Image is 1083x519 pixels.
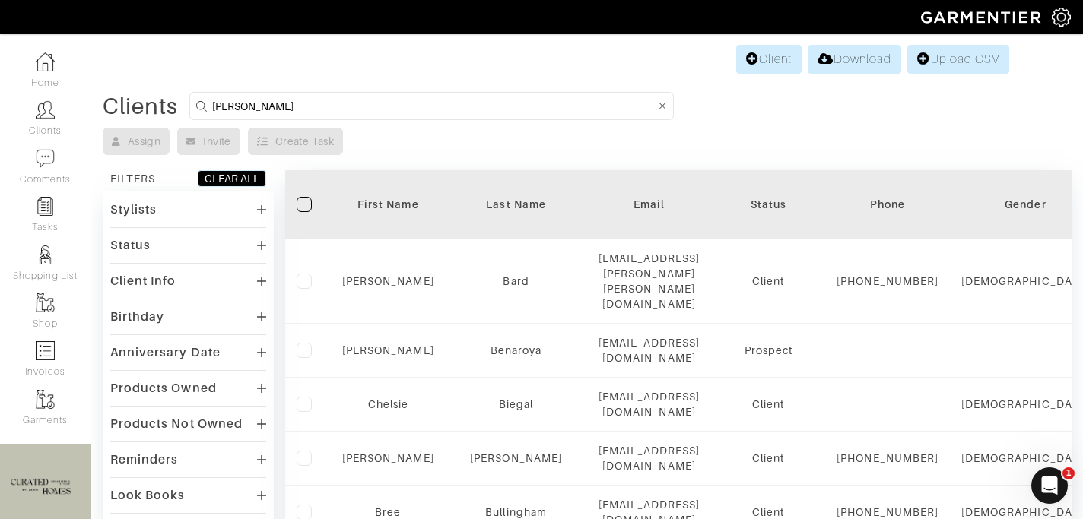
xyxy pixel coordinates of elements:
a: Biegal [499,398,533,410]
a: Bree [375,506,401,518]
a: [PERSON_NAME] [342,275,434,287]
div: Client [723,274,814,289]
iframe: Intercom live chat [1031,467,1068,504]
div: Birthday [110,309,164,324]
div: Client [723,451,814,466]
a: Client [736,45,802,74]
th: Toggle SortBy [711,170,825,239]
div: [PHONE_NUMBER] [837,451,938,466]
a: Download [808,45,901,74]
div: [PHONE_NUMBER] [837,274,938,289]
div: Last Name [457,197,576,212]
div: Prospect [723,343,814,358]
div: Clients [103,99,178,114]
a: Bullingham [485,506,547,518]
img: orders-icon-0abe47150d42831381b5fb84f609e132dff9fe21cb692f30cb5eec754e2cba89.png [36,341,55,360]
a: Benaroya [491,344,541,356]
div: Phone [837,197,938,212]
a: Bard [503,275,529,287]
img: garments-icon-b7da505a4dc4fd61783c78ac3ca0ef83fa9d6f193b1c9dc38574b1d14d53ca28.png [36,293,55,312]
img: gear-icon-white-bd11855cb880d31180b6d7d6211b90ccbf57a29d726f0c71d8c61bd08dd39cc2.png [1052,8,1071,27]
img: garments-icon-b7da505a4dc4fd61783c78ac3ca0ef83fa9d6f193b1c9dc38574b1d14d53ca28.png [36,390,55,409]
div: Status [723,197,814,212]
img: comment-icon-a0a6a9ef722e966f86d9cbdc48e553b5cf19dbc54f86b18d962a5391bc8f6eb6.png [36,149,55,168]
img: dashboard-icon-dbcd8f5a0b271acd01030246c82b418ddd0df26cd7fceb0bd07c9910d44c42f6.png [36,52,55,71]
div: CLEAR ALL [205,171,259,186]
input: Search by name, email, phone, city, or state [212,97,656,116]
button: CLEAR ALL [198,170,266,187]
div: [EMAIL_ADDRESS][PERSON_NAME][PERSON_NAME][DOMAIN_NAME] [599,251,700,312]
th: Toggle SortBy [331,170,446,239]
div: Client [723,397,814,412]
img: clients-icon-6bae9207a08558b7cb47a8932f037763ab4055f8c8b6bfacd5dc20c3e0201464.png [36,100,55,119]
div: Status [110,238,151,253]
th: Toggle SortBy [446,170,587,239]
a: [PERSON_NAME] [470,452,562,464]
a: [PERSON_NAME] [342,452,434,464]
div: [EMAIL_ADDRESS][DOMAIN_NAME] [599,335,700,366]
div: Products Not Owned [110,416,243,432]
div: [EMAIL_ADDRESS][DOMAIN_NAME] [599,443,700,473]
div: Products Owned [110,381,217,396]
div: Look Books [110,488,186,503]
div: FILTERS [110,171,155,186]
span: 1 [1062,467,1075,479]
div: Client Info [110,274,176,289]
img: stylists-icon-eb353228a002819b7ec25b43dbf5f0378dd9e0616d9560372ff212230b889e62.png [36,245,55,264]
img: garmentier-logo-header-white-b43fb05a5012e4ada735d5af1a66efaba907eab6374d6393d1fbf88cb4ef424d.png [913,4,1052,30]
img: reminder-icon-8004d30b9f0a5d33ae49ab947aed9ed385cf756f9e5892f1edd6e32f2345188e.png [36,197,55,216]
div: First Name [342,197,434,212]
div: Anniversary Date [110,345,221,360]
a: Upload CSV [907,45,1009,74]
div: Reminders [110,452,178,467]
div: [EMAIL_ADDRESS][DOMAIN_NAME] [599,389,700,419]
a: [PERSON_NAME] [342,344,434,356]
a: Chelsie [368,398,408,410]
div: Stylists [110,202,157,217]
div: Email [599,197,700,212]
